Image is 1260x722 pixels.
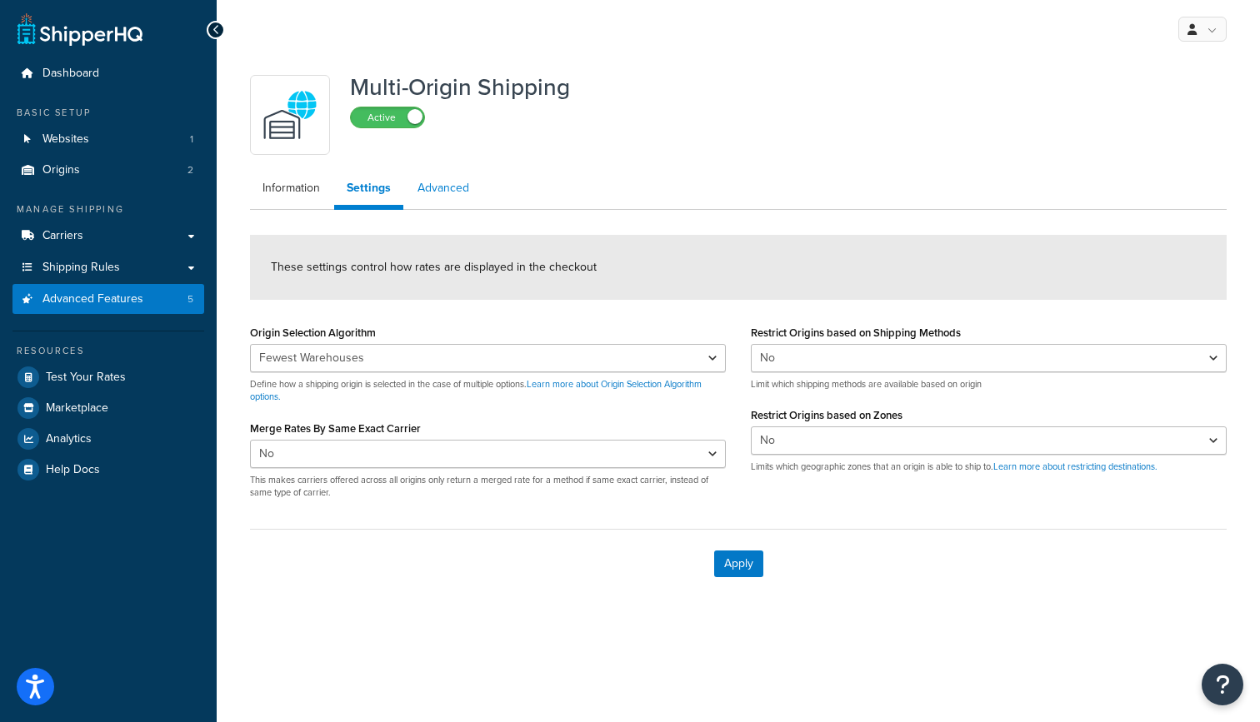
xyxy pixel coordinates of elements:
[12,393,204,423] a: Marketplace
[46,371,126,385] span: Test Your Rates
[351,107,424,127] label: Active
[12,424,204,454] a: Analytics
[751,326,961,339] label: Restrict Origins based on Shipping Methods
[12,124,204,155] li: Websites
[12,284,204,315] a: Advanced Features5
[250,326,376,339] label: Origin Selection Algorithm
[250,172,332,205] a: Information
[12,58,204,89] a: Dashboard
[42,292,143,306] span: Advanced Features
[12,455,204,485] a: Help Docs
[751,378,1227,391] p: Limit which shipping methods are available based on origin
[12,106,204,120] div: Basic Setup
[12,155,204,186] li: Origins
[12,252,204,283] a: Shipping Rules
[12,344,204,358] div: Resources
[993,460,1157,473] a: Learn more about restricting destinations.
[250,422,421,435] label: Merge Rates By Same Exact Carrier
[42,229,83,243] span: Carriers
[250,377,702,403] a: Learn more about Origin Selection Algorithm options.
[250,378,726,404] p: Define how a shipping origin is selected in the case of multiple options.
[751,461,1227,473] p: Limits which geographic zones that an origin is able to ship to.
[42,261,120,275] span: Shipping Rules
[714,550,763,577] button: Apply
[42,163,80,177] span: Origins
[12,221,204,251] a: Carriers
[12,284,204,315] li: Advanced Features
[751,409,902,421] label: Restrict Origins based on Zones
[42,67,99,81] span: Dashboard
[46,463,100,477] span: Help Docs
[12,124,204,155] a: Websites1
[46,401,108,416] span: Marketplace
[190,132,193,147] span: 1
[350,75,570,100] h1: Multi-Origin Shipping
[46,432,92,446] span: Analytics
[250,474,726,500] p: This makes carriers offered across all origins only return a merged rate for a method if same exa...
[334,172,403,210] a: Settings
[405,172,482,205] a: Advanced
[187,292,193,306] span: 5
[1202,664,1243,705] button: Open Resource Center
[271,258,597,276] span: These settings control how rates are displayed in the checkout
[12,362,204,392] a: Test Your Rates
[12,155,204,186] a: Origins2
[187,163,193,177] span: 2
[42,132,89,147] span: Websites
[12,202,204,217] div: Manage Shipping
[261,86,319,144] img: WatD5o0RtDAAAAAElFTkSuQmCC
